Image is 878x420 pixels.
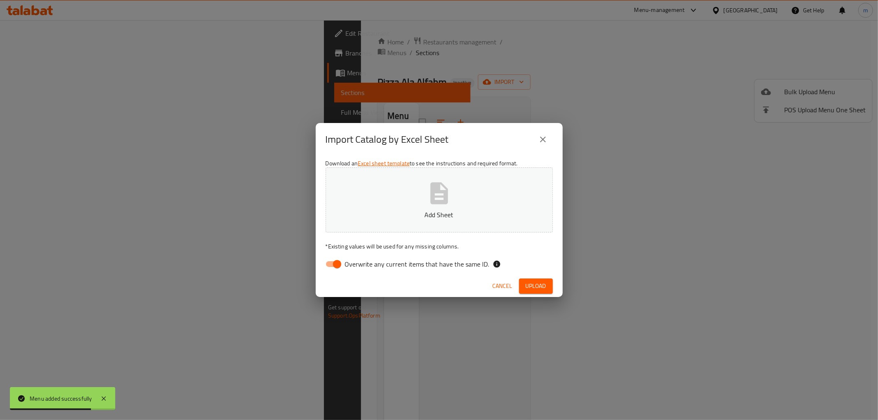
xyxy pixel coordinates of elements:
button: close [533,130,553,149]
h2: Import Catalog by Excel Sheet [326,133,449,146]
svg: If the overwrite option isn't selected, then the items that match an existing ID will be ignored ... [493,260,501,268]
button: Upload [519,278,553,294]
div: Download an to see the instructions and required format. [316,156,563,275]
span: Upload [526,281,546,291]
span: Overwrite any current items that have the same ID. [345,259,489,269]
p: Add Sheet [338,210,540,220]
button: Cancel [489,278,516,294]
span: Cancel [493,281,512,291]
button: Add Sheet [326,167,553,232]
p: Existing values will be used for any missing columns. [326,242,553,251]
div: Menu added successfully [30,394,92,403]
a: Excel sheet template [358,158,410,169]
